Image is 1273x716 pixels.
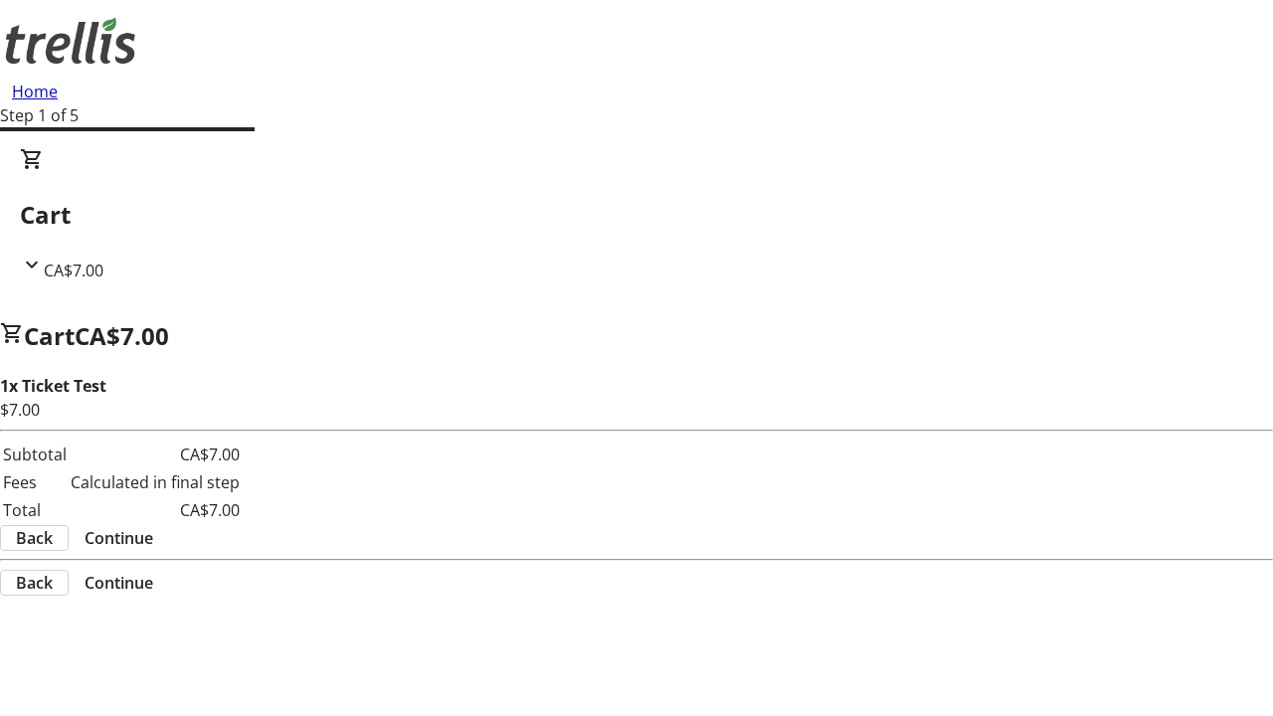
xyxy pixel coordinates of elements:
[69,526,169,550] button: Continue
[69,571,169,595] button: Continue
[16,571,53,595] span: Back
[2,442,68,467] td: Subtotal
[44,260,103,281] span: CA$7.00
[2,469,68,495] td: Fees
[20,197,1253,233] h2: Cart
[75,319,169,352] span: CA$7.00
[70,497,241,523] td: CA$7.00
[16,526,53,550] span: Back
[24,319,75,352] span: Cart
[85,526,153,550] span: Continue
[70,442,241,467] td: CA$7.00
[2,497,68,523] td: Total
[20,147,1253,282] div: CartCA$7.00
[70,469,241,495] td: Calculated in final step
[85,571,153,595] span: Continue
